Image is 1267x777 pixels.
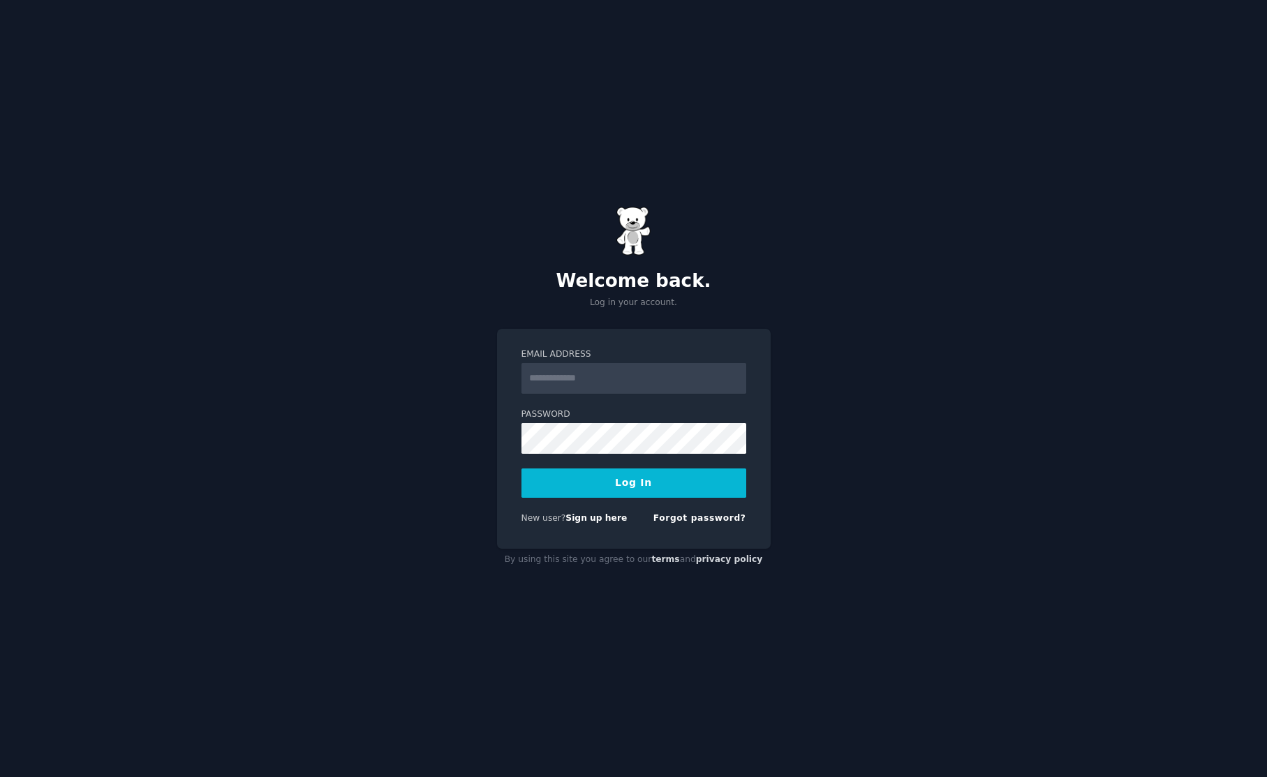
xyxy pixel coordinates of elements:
[497,297,771,309] p: Log in your account.
[521,408,746,421] label: Password
[696,554,763,564] a: privacy policy
[497,270,771,293] h2: Welcome back.
[651,554,679,564] a: terms
[521,513,566,523] span: New user?
[497,549,771,571] div: By using this site you agree to our and
[653,513,746,523] a: Forgot password?
[565,513,627,523] a: Sign up here
[521,468,746,498] button: Log In
[521,348,746,361] label: Email Address
[616,207,651,256] img: Gummy Bear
